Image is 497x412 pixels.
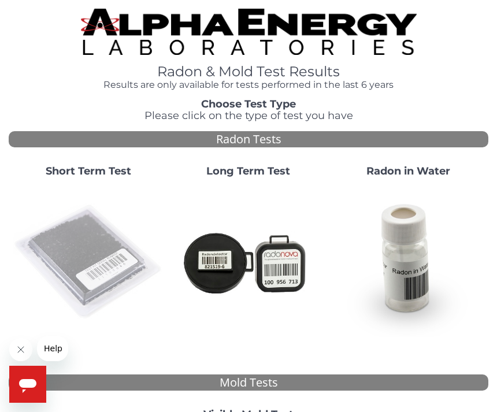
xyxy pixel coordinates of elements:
[206,165,290,177] strong: Long Term Test
[81,9,417,55] img: TightCrop.jpg
[201,98,296,110] strong: Choose Test Type
[81,64,417,79] h1: Radon & Mold Test Results
[81,80,417,90] h4: Results are only available for tests performed in the last 6 years
[173,187,324,337] img: Radtrak2vsRadtrak3.jpg
[9,374,488,391] div: Mold Tests
[9,366,46,403] iframe: Button to launch messaging window
[144,109,353,122] span: Please click on the type of test you have
[9,131,488,148] div: Radon Tests
[46,165,131,177] strong: Short Term Test
[9,338,32,361] iframe: Close message
[366,165,450,177] strong: Radon in Water
[37,336,68,361] iframe: Message from company
[13,187,164,337] img: ShortTerm.jpg
[333,187,484,337] img: RadoninWater.jpg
